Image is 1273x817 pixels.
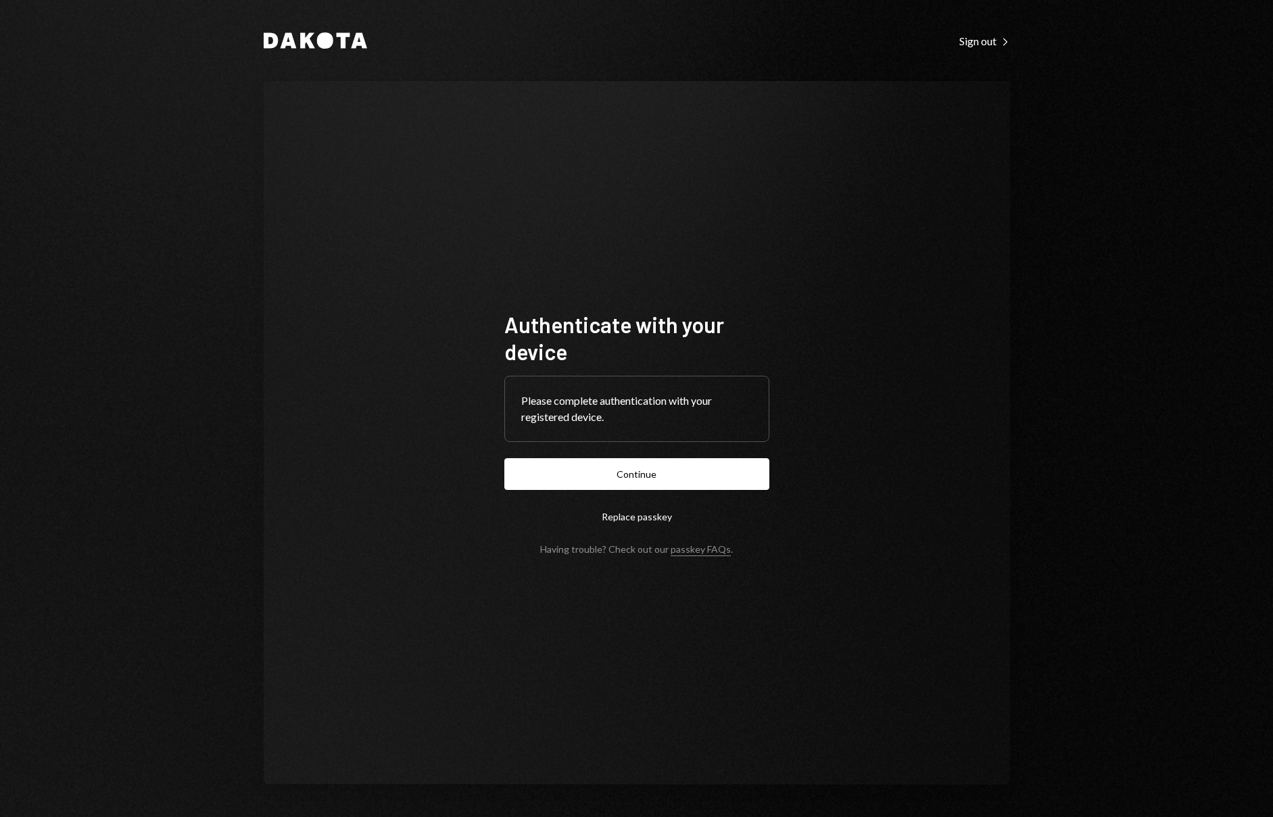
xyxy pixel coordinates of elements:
[671,543,731,556] a: passkey FAQs
[504,458,769,490] button: Continue
[504,311,769,365] h1: Authenticate with your device
[540,543,733,555] div: Having trouble? Check out our .
[959,34,1010,48] div: Sign out
[521,393,752,425] div: Please complete authentication with your registered device.
[959,33,1010,48] a: Sign out
[504,501,769,533] button: Replace passkey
